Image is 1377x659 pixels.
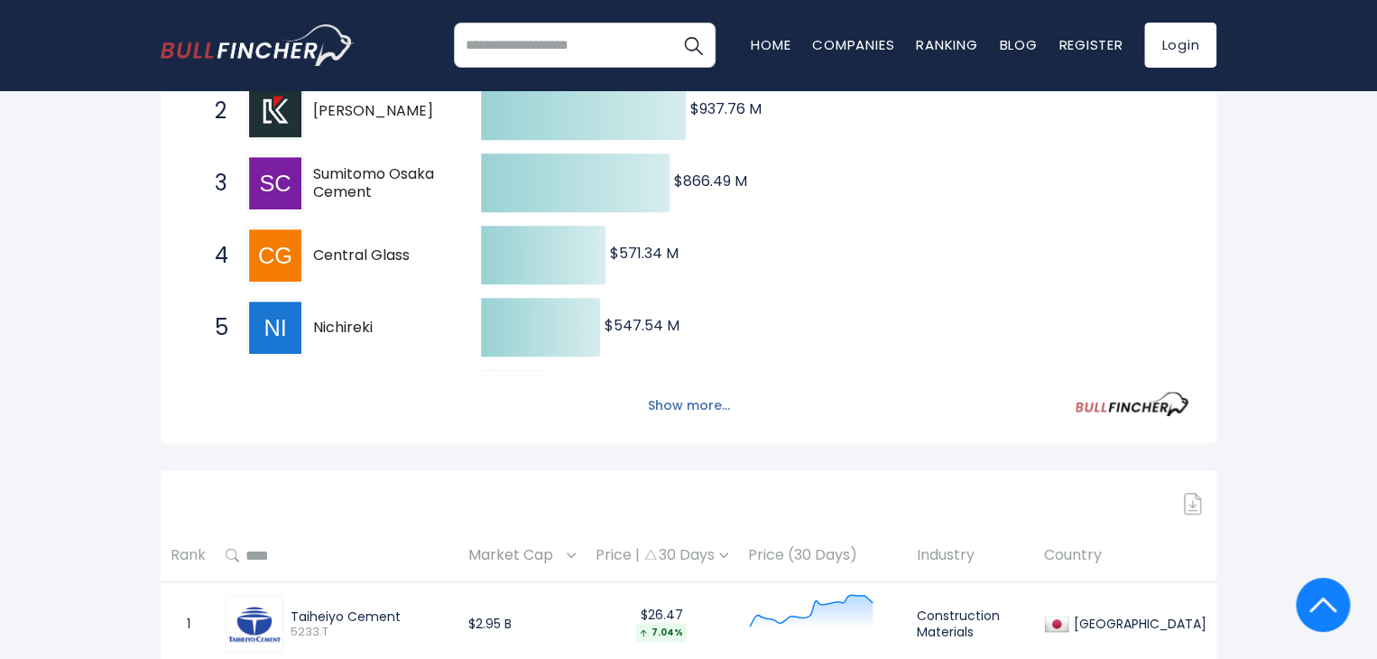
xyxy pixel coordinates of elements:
span: Central Glass [313,246,449,265]
span: Sumitomo Osaka Cement [313,165,449,203]
text: $547.54 M [605,315,679,336]
th: Country [1034,529,1216,582]
th: Price (30 Days) [738,529,907,582]
img: Sumitomo Osaka Cement [249,157,301,209]
img: 5233.T.png [228,607,281,643]
a: Home [751,35,790,54]
th: Industry [907,529,1034,582]
text: $937.76 M [690,98,762,119]
span: 2 [206,96,224,126]
div: Taiheiyo Cement [291,608,448,625]
button: Show more... [637,391,741,421]
img: Krosaki Harima [249,85,301,137]
span: 4 [206,240,224,271]
a: Go to homepage [161,24,355,66]
div: 7.04% [636,623,687,642]
button: Search [670,23,716,68]
a: Blog [999,35,1037,54]
text: $866.49 M [674,171,747,191]
a: Register [1058,35,1123,54]
th: Rank [161,529,216,582]
span: Nichireki [313,319,449,338]
span: Market Cap [468,542,562,570]
div: $26.47 [596,607,728,642]
img: Central Glass [249,229,301,282]
div: Price | 30 Days [596,546,728,565]
a: Ranking [916,35,977,54]
span: 5 [206,312,224,343]
img: bullfincher logo [161,24,355,66]
div: [GEOGRAPHIC_DATA] [1069,616,1206,632]
img: Nichireki [249,302,301,354]
span: 3 [206,168,224,199]
span: 5233.T [291,625,448,640]
a: Companies [812,35,894,54]
span: [PERSON_NAME] [313,102,449,121]
a: Login [1144,23,1216,68]
text: $571.34 M [610,243,679,264]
